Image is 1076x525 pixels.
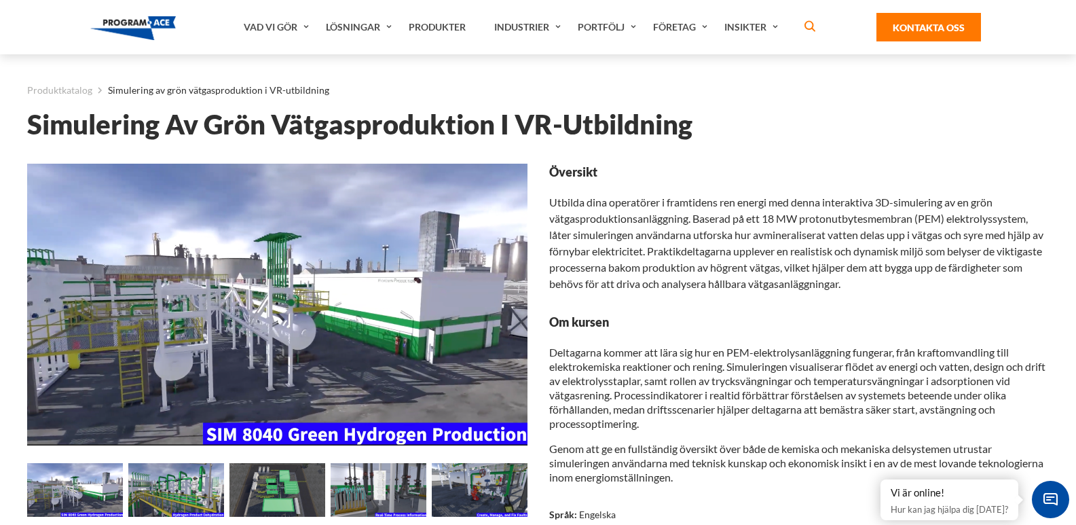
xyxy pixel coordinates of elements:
a: Produktkatalog [27,82,92,99]
font: Hur kan jag hjälpa dig [DATE]? [891,504,1008,515]
a: Kontakta oss [876,13,981,41]
font: Lösningar [326,21,380,33]
font: Insikter [724,21,766,33]
font: Om kursen [549,314,609,329]
font: Portfölj [578,21,625,33]
font: Simulering av grön vätgasproduktion i VR-utbildning [27,108,692,141]
font: Deltagarna kommer att lära sig hur en PEM-elektrolysanläggning fungerar, från kraftomvandling til... [549,346,1045,430]
img: Simulering av grön vätgasproduktion i VR-utbildning - Förhandsvisning 1 [27,463,123,517]
font: Simulering av grön vätgasproduktion i VR-utbildning [108,84,329,96]
img: Simulering av grön vätgasproduktion i VR-utbildning - Förhandsvisning 1 [27,164,527,446]
font: Vad vi gör [244,21,297,33]
font: Översikt [549,164,597,179]
nav: brödsmulor [27,82,1049,99]
img: Program-Aess [90,16,177,40]
font: Språk: [549,509,577,520]
img: Simulering av grön vätgasproduktion i VR-utbildning - Förhandsvisning 3 [229,463,325,517]
img: Simulering av grön vätgasproduktion i VR-utbildning - Förhandsvisning 4 [331,463,426,517]
img: Simulering av grön vätgasproduktion i VR-utbildning - Förhandsvisning 5 [432,463,527,517]
font: Utbilda dina operatörer i framtidens ren energi med denna interaktiva 3D-simulering av en grön vä... [549,196,1043,290]
font: Vi är online! [891,486,944,499]
font: Kontakta oss [893,22,965,33]
font: Engelska [579,509,616,520]
font: Produktkatalog [27,84,92,96]
font: Företag [653,21,696,33]
font: Genom att ge en fullständig översikt över både de kemiska och mekaniska delsystemen utrustar simu... [549,442,1043,484]
font: Industrier [494,21,549,33]
font: Produkter [409,21,466,33]
img: Simulering av grön vätgasproduktion i VR-utbildning - Förhandsvisning 2 [128,463,224,517]
span: Chattwidget [1032,481,1069,518]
